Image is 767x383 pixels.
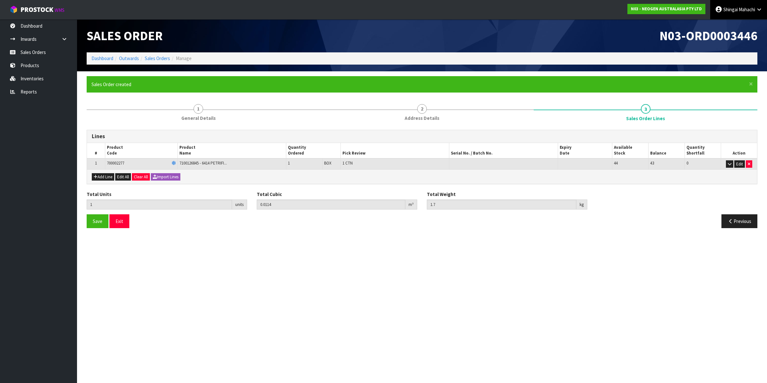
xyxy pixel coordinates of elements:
i: Frozen Goods [172,161,176,165]
h3: Lines [92,133,752,139]
span: Sales Order [87,28,163,44]
span: × [749,79,753,88]
span: 2 [417,104,427,114]
button: Add Line [92,173,114,181]
button: Exit [109,214,129,228]
th: Pick Review [340,143,449,158]
span: 1 [95,160,97,166]
span: Save [93,218,102,224]
span: 7100126845 - 6414 PETRIFI... [179,160,227,166]
span: Sales Order Lines [87,125,757,233]
th: Quantity Ordered [286,143,340,158]
span: BOX [324,160,332,166]
th: Quantity Shortfall [685,143,721,158]
span: 44 [614,160,618,166]
label: Total Cubic [257,191,282,198]
span: 0 [686,160,688,166]
th: Product Name [177,143,286,158]
th: Action [721,143,757,158]
span: 3 [641,104,651,114]
span: Sales Order Lines [626,115,665,122]
div: units [232,200,247,210]
span: N03-ORD0003446 [659,28,757,44]
span: 700002277 [107,160,124,166]
th: Available Stock [612,143,649,158]
a: Dashboard [91,55,113,61]
span: Manage [176,55,192,61]
th: Serial No. / Batch No. [449,143,558,158]
span: 43 [650,160,654,166]
th: Balance [648,143,685,158]
span: Address Details [405,115,439,121]
button: Previous [721,214,757,228]
input: Total Cubic [257,200,405,209]
a: Sales Orders [145,55,170,61]
strong: N03 - NEOGEN AUSTRALASIA PTY LTD [631,6,702,12]
div: kg [576,200,587,210]
span: 1 [194,104,203,114]
div: m³ [405,200,417,210]
span: 1 [288,160,290,166]
span: 1 CTN [342,160,353,166]
label: Total Units [87,191,111,198]
th: Product Code [105,143,177,158]
span: General Details [181,115,216,121]
button: Save [87,214,108,228]
button: Edit [734,160,745,168]
input: Total Units [87,200,232,209]
button: Import Lines [151,173,180,181]
a: Outwards [119,55,139,61]
span: Shingai [723,6,738,13]
span: Sales Order created [91,81,131,87]
th: Expiry Date [558,143,612,158]
th: # [87,143,105,158]
input: Total Weight [427,200,576,209]
img: cube-alt.png [10,5,18,13]
label: Total Weight [427,191,456,198]
button: Clear All [132,173,150,181]
small: WMS [55,7,65,13]
span: Mahachi [739,6,755,13]
button: Edit All [115,173,131,181]
span: ProStock [21,5,53,14]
